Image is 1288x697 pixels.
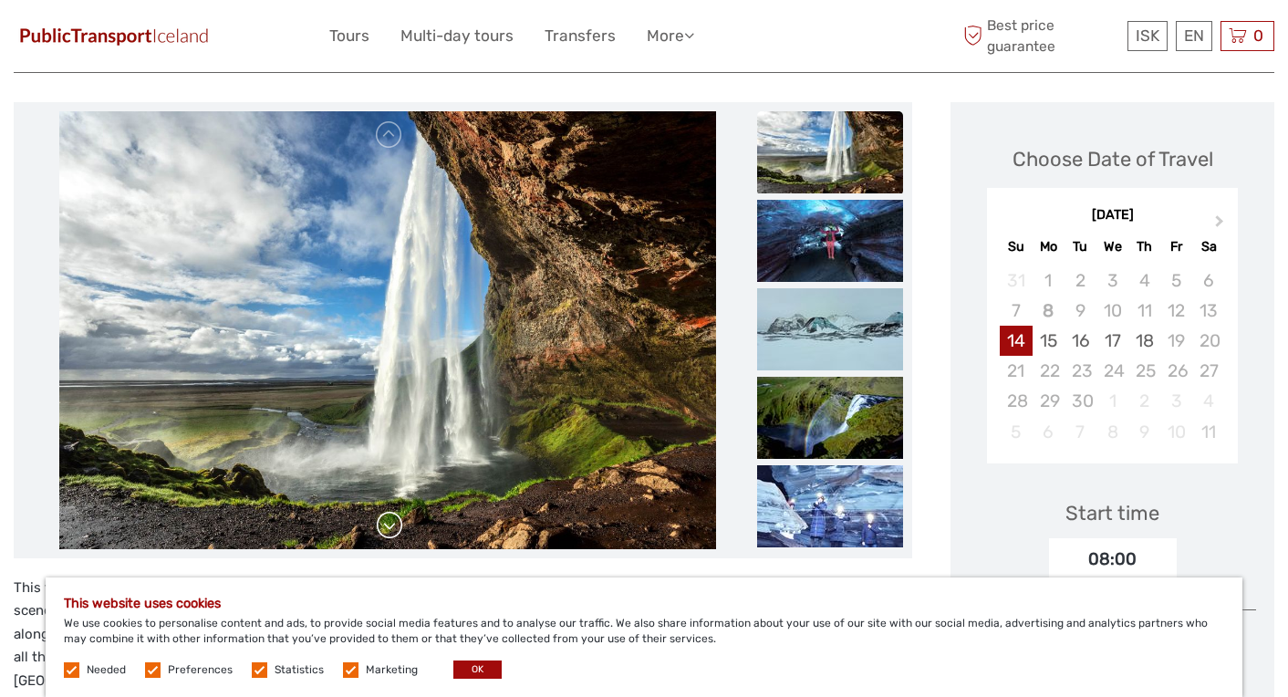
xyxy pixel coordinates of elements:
div: Not available Saturday, September 6th, 2025 [1192,265,1224,296]
label: Needed [87,662,126,678]
div: 08:00 [1049,538,1177,580]
div: Not available Friday, September 12th, 2025 [1160,296,1192,326]
span: 0 [1251,26,1266,45]
div: Start time [1065,499,1159,527]
div: Not available Friday, October 3rd, 2025 [1160,386,1192,416]
div: Not available Wednesday, September 3rd, 2025 [1096,265,1128,296]
div: Not available Sunday, September 7th, 2025 [1000,296,1032,326]
div: Choose Saturday, October 11th, 2025 [1192,417,1224,447]
div: Choose Monday, September 15th, 2025 [1033,326,1065,356]
h5: This website uses cookies [64,596,1224,611]
div: Mo [1033,234,1065,259]
label: Statistics [275,662,324,678]
div: Not available Wednesday, September 24th, 2025 [1096,356,1128,386]
div: Sa [1192,234,1224,259]
a: Tours [329,23,369,49]
div: Not available Tuesday, September 30th, 2025 [1065,386,1096,416]
div: Not available Tuesday, September 9th, 2025 [1065,296,1096,326]
a: Multi-day tours [400,23,514,49]
div: Not available Friday, September 19th, 2025 [1160,326,1192,356]
div: Not available Tuesday, October 7th, 2025 [1065,417,1096,447]
p: We're away right now. Please check back later! [26,32,206,47]
img: 649-6460f36e-8799-4323-b450-83d04da7ab63_logo_small.jpg [14,23,214,49]
div: Not available Friday, September 5th, 2025 [1160,265,1192,296]
button: OK [453,661,502,679]
div: Not available Sunday, September 28th, 2025 [1000,386,1032,416]
div: Choose Date of Travel [1013,145,1213,173]
span: Best price guarantee [960,16,1124,56]
div: Not available Monday, September 1st, 2025 [1033,265,1065,296]
div: Not available Friday, September 26th, 2025 [1160,356,1192,386]
div: Not available Saturday, September 27th, 2025 [1192,356,1224,386]
div: Not available Monday, September 8th, 2025 [1033,296,1065,326]
div: Not available Wednesday, October 1st, 2025 [1096,386,1128,416]
div: We [1096,234,1128,259]
div: Fr [1160,234,1192,259]
div: Not available Sunday, August 31st, 2025 [1000,265,1032,296]
div: Choose Tuesday, September 16th, 2025 [1065,326,1096,356]
div: Su [1000,234,1032,259]
label: Preferences [168,662,233,678]
div: Choose Sunday, September 14th, 2025 [1000,326,1032,356]
div: Not available Sunday, September 21st, 2025 [1000,356,1032,386]
label: Marketing [366,662,418,678]
div: Not available Thursday, October 2nd, 2025 [1128,386,1160,416]
img: a8984cc8ae794a67a0b2b1302ee7d692_slider_thumbnail.jpeg [757,200,903,282]
img: fa560fcd72a04f1c99e18e453db0fa93_slider_thumbnail.jpeg [757,465,903,547]
a: More [647,23,694,49]
div: Not available Thursday, September 4th, 2025 [1128,265,1160,296]
div: month 2025-09 [992,265,1231,447]
div: Not available Monday, September 29th, 2025 [1033,386,1065,416]
div: Tu [1065,234,1096,259]
div: Not available Wednesday, October 8th, 2025 [1096,417,1128,447]
div: We use cookies to personalise content and ads, to provide social media features and to analyse ou... [46,577,1242,697]
span: ISK [1136,26,1159,45]
div: Not available Thursday, September 25th, 2025 [1128,356,1160,386]
div: Choose Thursday, September 18th, 2025 [1128,326,1160,356]
img: 8629a073dd8a4ad198425e6279a42694_main_slider.jpeg [59,111,716,549]
div: Not available Thursday, September 11th, 2025 [1128,296,1160,326]
div: EN [1176,21,1212,51]
a: Transfers [545,23,616,49]
div: Not available Monday, October 6th, 2025 [1033,417,1065,447]
div: Th [1128,234,1160,259]
div: Not available Wednesday, September 10th, 2025 [1096,296,1128,326]
img: 8629a073dd8a4ad198425e6279a42694_slider_thumbnail.jpeg [757,111,903,193]
div: Not available Friday, October 10th, 2025 [1160,417,1192,447]
div: Not available Tuesday, September 2nd, 2025 [1065,265,1096,296]
div: Not available Saturday, September 13th, 2025 [1192,296,1224,326]
div: Choose Wednesday, September 17th, 2025 [1096,326,1128,356]
div: Not available Monday, September 22nd, 2025 [1033,356,1065,386]
img: 3bbcd645752048cea971fbcc3bf8fce0_slider_thumbnail.jpeg [757,288,903,370]
button: Open LiveChat chat widget [210,28,232,50]
div: Not available Tuesday, September 23rd, 2025 [1065,356,1096,386]
div: Not available Saturday, September 20th, 2025 [1192,326,1224,356]
div: Not available Saturday, October 4th, 2025 [1192,386,1224,416]
div: [DATE] [987,206,1238,225]
div: Not available Sunday, October 5th, 2025 [1000,417,1032,447]
div: Not available Thursday, October 9th, 2025 [1128,417,1160,447]
img: b1069e392af34638a45ad7569e8ed7ac_slider_thumbnail.jpeg [757,377,903,459]
button: Next Month [1207,211,1236,240]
